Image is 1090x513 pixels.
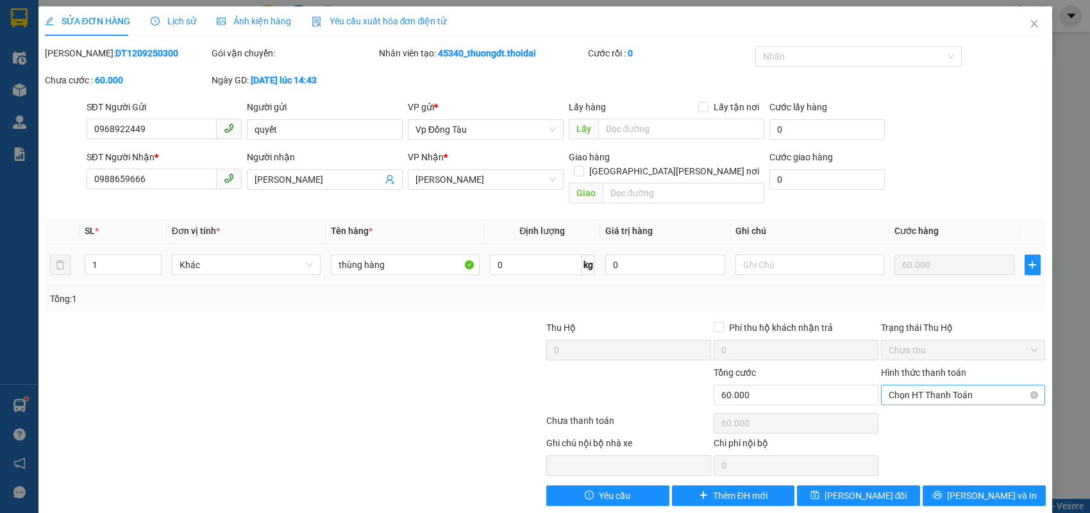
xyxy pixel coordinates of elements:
[379,46,585,60] div: Nhân viên tạo:
[769,102,827,112] label: Cước lấy hàng
[546,436,711,455] div: Ghi chú nội bộ nhà xe
[769,169,885,190] input: Cước giao hàng
[889,341,1038,360] span: Chưa thu
[894,255,1014,275] input: 0
[12,10,115,52] strong: CÔNG TY TNHH DỊCH VỤ DU LỊCH THỜI ĐẠI
[408,100,564,114] div: VP gửi
[50,292,421,306] div: Tổng: 1
[546,485,669,506] button: exclamation-circleYêu cầu
[584,164,764,178] span: [GEOGRAPHIC_DATA][PERSON_NAME] nơi
[599,489,630,503] span: Yêu cầu
[603,183,764,203] input: Dọc đường
[769,152,833,162] label: Cước giao hàng
[889,385,1038,405] span: Chọn HT Thanh Toán
[714,436,878,455] div: Chi phí nội bộ
[628,48,633,58] b: 0
[546,323,576,333] span: Thu Hộ
[1029,19,1039,29] span: close
[699,491,708,501] span: plus
[709,100,764,114] span: Lấy tận nơi
[730,219,889,244] th: Ghi chú
[251,75,317,85] b: [DATE] lúc 14:43
[605,226,653,236] span: Giá trị hàng
[408,152,444,162] span: VP Nhận
[212,46,376,60] div: Gói vận chuyển:
[415,170,556,189] span: Lý Nhân
[569,119,598,139] span: Lấy
[881,321,1046,335] div: Trạng thái Thu Hộ
[180,255,313,274] span: Khác
[588,46,753,60] div: Cước rồi :
[415,120,556,139] span: Vp Đồng Tàu
[85,226,95,236] span: SL
[569,102,606,112] span: Lấy hàng
[212,73,376,87] div: Ngày GD:
[724,321,838,335] span: Phí thu hộ khách nhận trả
[947,489,1037,503] span: [PERSON_NAME] và In
[1030,391,1038,399] span: close-circle
[217,17,226,26] span: picture
[312,17,322,27] img: icon
[45,46,210,60] div: [PERSON_NAME]:
[151,16,196,26] span: Lịch sử
[933,491,942,501] span: printer
[1016,6,1052,42] button: Close
[438,48,536,58] b: 45340_thuongdt.thoidai
[45,17,54,26] span: edit
[385,174,395,185] span: user-add
[115,48,178,58] b: DT1209250300
[331,255,480,275] input: VD: Bàn, Ghế
[217,16,291,26] span: Ảnh kiện hàng
[45,16,130,26] span: SỬA ĐƠN HÀNG
[923,485,1046,506] button: printer[PERSON_NAME] và In
[151,17,160,26] span: clock-circle
[331,226,373,236] span: Tên hàng
[247,150,403,164] div: Người nhận
[4,46,7,111] img: logo
[582,255,595,275] span: kg
[672,485,795,506] button: plusThêm ĐH mới
[894,226,939,236] span: Cước hàng
[1025,260,1040,270] span: plus
[713,489,767,503] span: Thêm ĐH mới
[769,119,885,140] input: Cước lấy hàng
[87,150,242,164] div: SĐT Người Nhận
[50,255,71,275] button: delete
[797,485,920,506] button: save[PERSON_NAME] đổi
[247,100,403,114] div: Người gửi
[87,100,242,114] div: SĐT Người Gửi
[45,73,210,87] div: Chưa cước :
[545,414,712,436] div: Chưa thanh toán
[714,367,756,378] span: Tổng cước
[569,152,610,162] span: Giao hàng
[224,123,234,133] span: phone
[585,491,594,501] span: exclamation-circle
[519,226,565,236] span: Định lượng
[810,491,819,501] span: save
[881,367,966,378] label: Hình thức thanh toán
[735,255,884,275] input: Ghi Chú
[825,489,907,503] span: [PERSON_NAME] đổi
[224,173,234,183] span: phone
[569,183,603,203] span: Giao
[598,119,764,139] input: Dọc đường
[312,16,447,26] span: Yêu cầu xuất hóa đơn điện tử
[172,226,220,236] span: Đơn vị tính
[1025,255,1041,275] button: plus
[95,75,123,85] b: 60.000
[121,86,197,99] span: DT1209250300
[8,55,119,101] span: Chuyển phát nhanh: [GEOGRAPHIC_DATA] - [GEOGRAPHIC_DATA]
